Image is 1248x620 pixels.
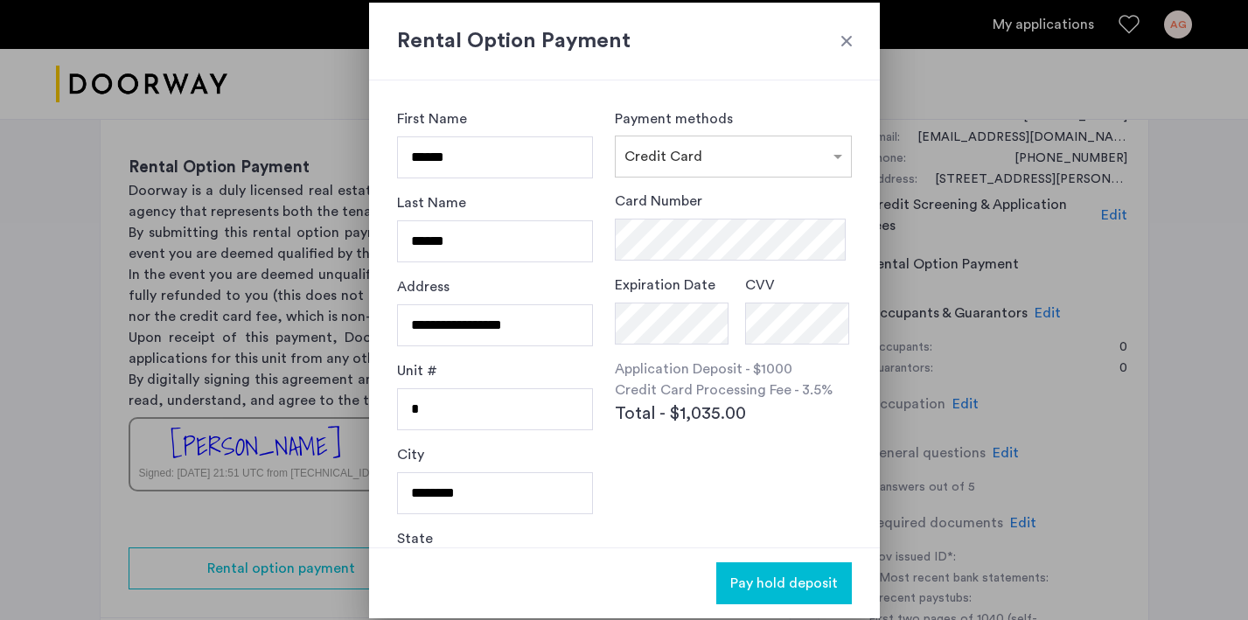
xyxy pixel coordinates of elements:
[615,380,851,401] p: Credit Card Processing Fee - 3.5%
[745,275,775,296] label: CVV
[397,528,433,549] label: State
[615,275,715,296] label: Expiration Date
[615,401,746,427] span: Total - $1,035.00
[397,192,466,213] label: Last Name
[397,360,437,381] label: Unit #
[397,444,424,465] label: City
[615,191,702,212] label: Card Number
[397,108,467,129] label: First Name
[615,112,733,126] label: Payment methods
[624,150,702,164] span: Credit Card
[730,573,838,594] span: Pay hold deposit
[716,562,852,604] button: button
[397,276,450,297] label: Address
[615,359,851,380] p: Application Deposit - $1000
[397,25,852,57] h2: Rental Option Payment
